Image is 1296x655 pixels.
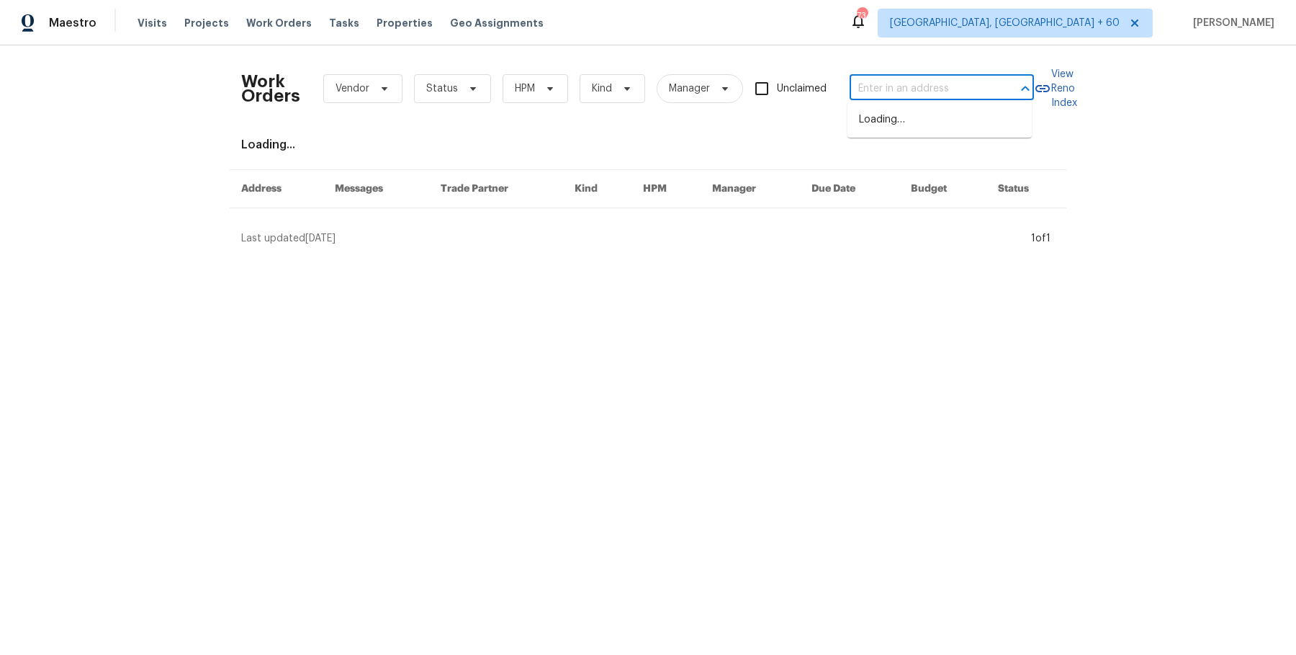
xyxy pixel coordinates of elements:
[241,231,1027,246] div: Last updated
[563,170,631,208] th: Kind
[857,9,867,23] div: 734
[515,81,535,96] span: HPM
[1034,67,1077,110] a: View Reno Index
[1187,16,1274,30] span: [PERSON_NAME]
[138,16,167,30] span: Visits
[631,170,701,208] th: HPM
[899,170,986,208] th: Budget
[305,233,336,244] span: [DATE]
[429,170,564,208] th: Trade Partner
[850,78,994,100] input: Enter in an address
[377,16,433,30] span: Properties
[241,138,1055,152] div: Loading...
[426,81,458,96] span: Status
[329,18,359,28] span: Tasks
[847,102,1032,138] div: Loading…
[701,170,800,208] th: Manager
[323,170,429,208] th: Messages
[241,74,300,103] h2: Work Orders
[230,170,323,208] th: Address
[336,81,369,96] span: Vendor
[669,81,710,96] span: Manager
[1031,231,1050,246] div: 1 of 1
[986,170,1066,208] th: Status
[777,81,827,97] span: Unclaimed
[450,16,544,30] span: Geo Assignments
[800,170,899,208] th: Due Date
[1015,79,1035,99] button: Close
[890,16,1120,30] span: [GEOGRAPHIC_DATA], [GEOGRAPHIC_DATA] + 60
[49,16,96,30] span: Maestro
[592,81,612,96] span: Kind
[246,16,312,30] span: Work Orders
[184,16,229,30] span: Projects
